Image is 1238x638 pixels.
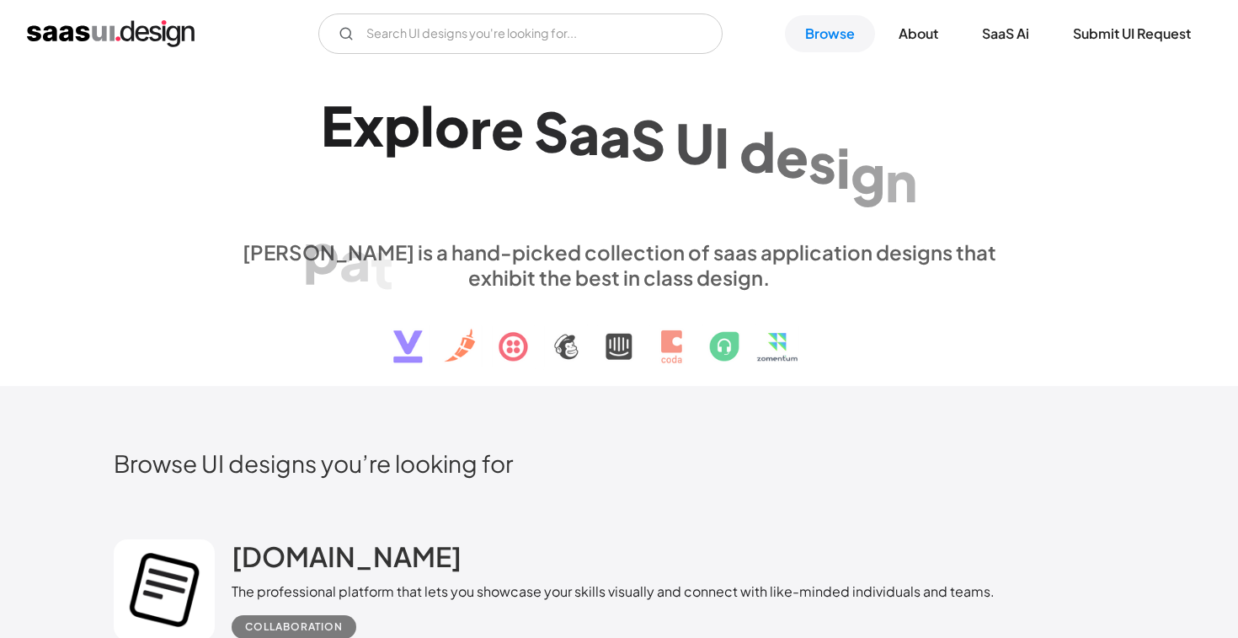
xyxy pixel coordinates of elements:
h2: Browse UI designs you’re looking for [114,448,1124,478]
div: U [675,110,714,175]
div: The professional platform that lets you showcase your skills visually and connect with like-minde... [232,582,995,602]
div: n [885,148,917,213]
img: text, icon, saas logo [364,290,874,378]
div: I [714,115,729,180]
div: r [470,95,491,160]
div: l [420,93,435,158]
h1: Explore SaaS UI design patterns & interactions. [232,93,1006,222]
div: a [600,104,631,169]
a: home [27,20,195,47]
input: Search UI designs you're looking for... [318,13,723,54]
div: a [339,228,371,292]
a: SaaS Ai [962,15,1049,52]
div: o [435,94,470,158]
div: p [303,220,339,285]
a: [DOMAIN_NAME] [232,539,462,582]
div: E [321,93,353,158]
div: x [353,93,384,158]
div: i [836,135,851,200]
div: S [534,99,568,164]
div: p [384,93,420,158]
div: g [851,142,885,206]
div: Collaboration [245,617,343,637]
div: e [776,124,808,189]
a: About [878,15,958,52]
form: Email Form [318,13,723,54]
div: s [808,130,836,195]
h2: [DOMAIN_NAME] [232,539,462,573]
div: d [739,119,776,184]
a: Browse [785,15,875,52]
div: [PERSON_NAME] is a hand-picked collection of saas application designs that exhibit the best in cl... [232,239,1006,290]
div: a [568,101,600,166]
div: e [491,96,524,161]
div: S [631,107,665,172]
div: t [371,235,393,300]
a: Submit UI Request [1053,15,1211,52]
